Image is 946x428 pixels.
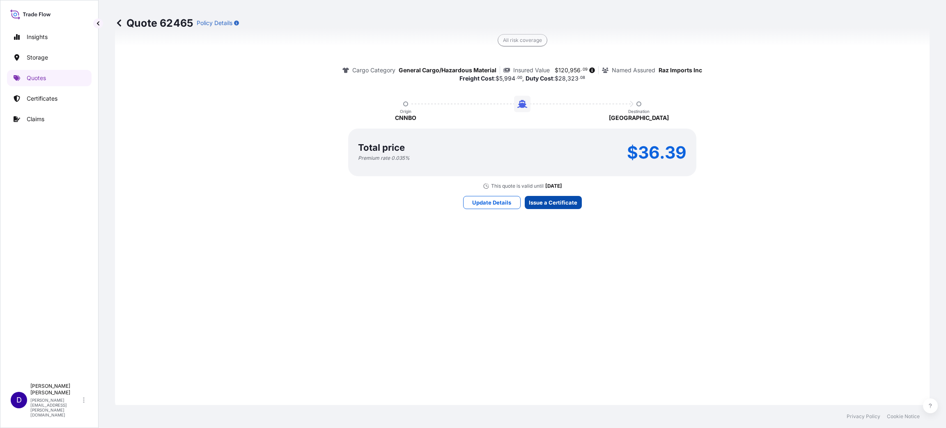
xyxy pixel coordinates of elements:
[27,94,57,103] p: Certificates
[27,33,48,41] p: Insights
[555,67,558,73] span: $
[583,68,588,71] span: 09
[472,198,511,207] p: Update Details
[503,76,504,81] span: ,
[516,76,517,79] span: .
[529,198,577,207] p: Issue a Certificate
[545,183,562,189] p: [DATE]
[7,111,92,127] a: Claims
[558,76,566,81] span: 28
[525,196,582,209] button: Issue a Certificate
[517,76,522,79] span: 00
[115,16,193,30] p: Quote 62465
[526,75,553,82] b: Duty Cost
[567,76,579,81] span: 323
[609,114,669,122] p: [GEOGRAPHIC_DATA]
[581,68,582,71] span: .
[570,67,581,73] span: 956
[580,76,585,79] span: 08
[504,76,515,81] span: 994
[566,76,567,81] span: ,
[555,76,558,81] span: $
[887,413,920,420] a: Cookie Notice
[579,76,580,79] span: .
[27,115,44,123] p: Claims
[627,146,687,159] p: $36.39
[568,67,570,73] span: ,
[526,74,586,83] p: :
[30,398,81,417] p: [PERSON_NAME][EMAIL_ADDRESS][PERSON_NAME][DOMAIN_NAME]
[358,155,410,161] p: Premium rate 0.035 %
[847,413,880,420] a: Privacy Policy
[358,143,405,152] p: Total price
[30,383,81,396] p: [PERSON_NAME] [PERSON_NAME]
[558,67,568,73] span: 120
[352,66,395,74] p: Cargo Category
[459,75,494,82] b: Freight Cost
[7,70,92,86] a: Quotes
[27,53,48,62] p: Storage
[7,90,92,107] a: Certificates
[496,76,499,81] span: $
[491,183,544,189] p: This quote is valid until
[27,74,46,82] p: Quotes
[463,196,521,209] button: Update Details
[400,109,411,114] p: Origin
[499,76,503,81] span: 5
[628,109,650,114] p: Destination
[16,396,22,404] span: D
[513,66,550,74] p: Insured Value
[459,74,524,83] p: : ,
[399,66,496,74] p: General Cargo/Hazardous Material
[395,114,416,122] p: CNNBO
[659,66,702,74] p: Raz Imports Inc
[7,49,92,66] a: Storage
[7,29,92,45] a: Insights
[197,19,232,27] p: Policy Details
[612,66,655,74] p: Named Assured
